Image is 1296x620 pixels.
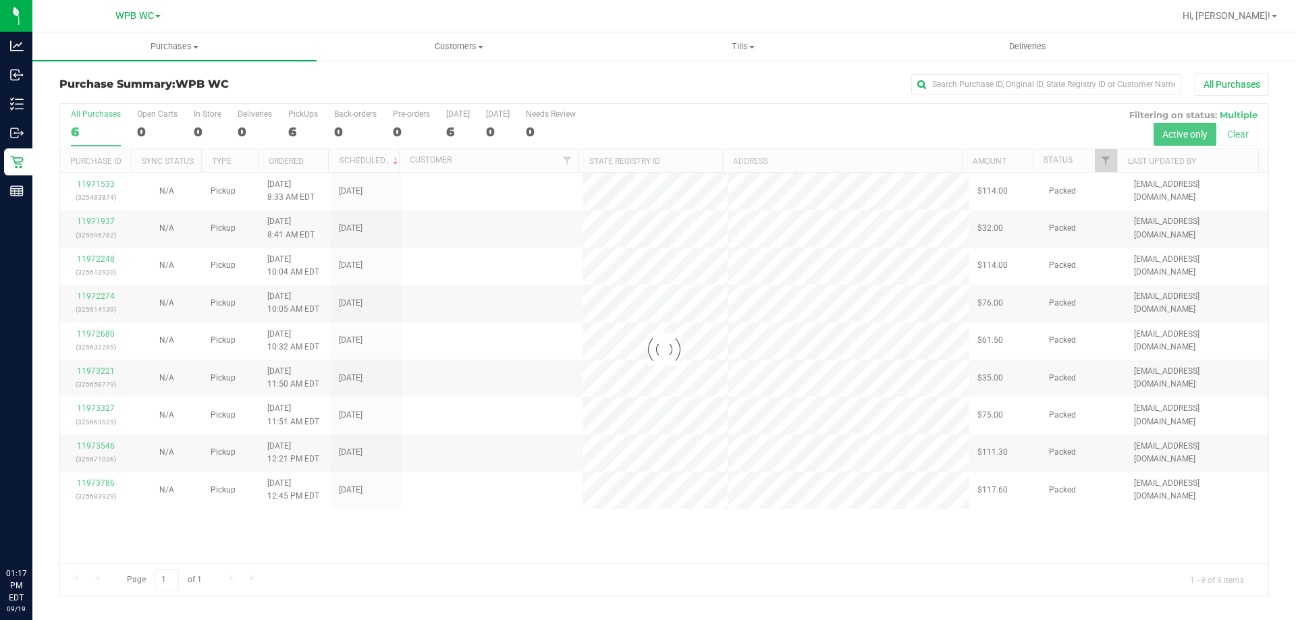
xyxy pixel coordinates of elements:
[1183,10,1270,21] span: Hi, [PERSON_NAME]!
[991,40,1064,53] span: Deliveries
[317,40,600,53] span: Customers
[911,74,1181,94] input: Search Purchase ID, Original ID, State Registry ID or Customer Name...
[886,32,1170,61] a: Deliveries
[1195,73,1269,96] button: All Purchases
[6,604,26,614] p: 09/19
[59,78,462,90] h3: Purchase Summary:
[32,40,317,53] span: Purchases
[10,184,24,198] inline-svg: Reports
[13,512,54,553] iframe: Resource center
[10,39,24,53] inline-svg: Analytics
[10,155,24,169] inline-svg: Retail
[10,97,24,111] inline-svg: Inventory
[115,10,154,22] span: WPB WC
[317,32,601,61] a: Customers
[6,567,26,604] p: 01:17 PM EDT
[175,78,229,90] span: WPB WC
[601,40,884,53] span: Tills
[601,32,885,61] a: Tills
[10,126,24,140] inline-svg: Outbound
[10,68,24,82] inline-svg: Inbound
[32,32,317,61] a: Purchases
